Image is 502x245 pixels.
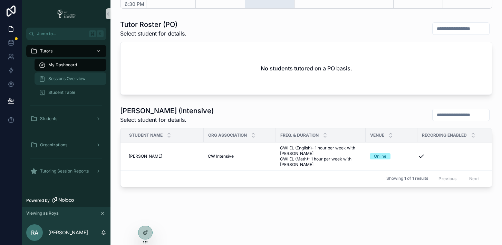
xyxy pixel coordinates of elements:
a: Online [370,153,413,159]
span: Tutors [40,48,52,54]
span: RA [31,228,38,237]
p: [PERSON_NAME] [48,229,88,236]
button: Jump to...K [26,28,106,40]
span: Tutoring Session Reports [40,168,89,174]
a: Sessions Overview [35,72,106,85]
img: App logo [54,8,78,19]
span: Org Association [208,133,247,138]
span: K [97,31,103,37]
a: CW Intensive [208,154,272,159]
span: Powered by [26,198,50,203]
h2: No students tutored on a PO basis. [261,64,352,72]
span: Student Name [129,133,163,138]
span: CW Intensive [208,154,234,159]
span: Freq. & Duration [280,133,319,138]
a: Organizations [26,139,106,151]
span: Showing 1 of 1 results [386,176,428,181]
div: Online [374,153,386,159]
span: Viewing as Roya [26,210,59,216]
span: Select student for details. [120,116,214,124]
a: Students [26,112,106,125]
h1: [PERSON_NAME] (Intensive) [120,106,214,116]
span: Venue [370,133,384,138]
a: Tutors [26,45,106,57]
span: Student Table [48,90,75,95]
h1: Tutor Roster (PO) [120,20,186,29]
span: Organizations [40,142,67,148]
a: Tutoring Session Reports [26,165,106,177]
div: scrollable content [22,40,110,186]
span: My Dashboard [48,62,77,68]
a: Student Table [35,86,106,99]
a: Powered by [22,194,110,207]
span: Sessions Overview [48,76,86,81]
span: [PERSON_NAME] [129,154,162,159]
span: 6:30 PM [123,1,146,7]
a: CWI EL (English)- 1 hour per week with [PERSON_NAME] CWI EL (Math)- 1 hour per week with [PERSON_... [280,145,361,167]
span: Recording Enabled [422,133,467,138]
a: My Dashboard [35,59,106,71]
a: [PERSON_NAME] [129,154,200,159]
span: Students [40,116,57,121]
span: Jump to... [37,31,86,37]
span: Select student for details. [120,29,186,38]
